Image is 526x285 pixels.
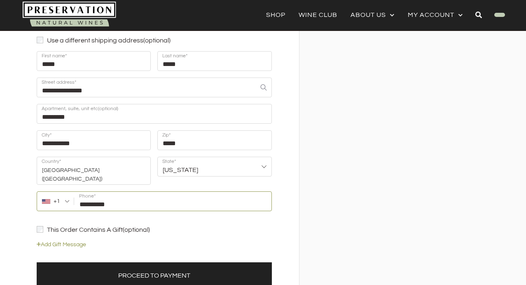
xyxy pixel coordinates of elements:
div: United States: +1 [37,192,74,211]
span: (optional) [143,37,171,45]
span: (optional) [123,226,150,234]
a: Shop [266,9,285,21]
span: Missouri [157,157,272,177]
a: Wine Club [299,9,337,21]
a: Add Gift Message [37,242,86,247]
img: Natural-organic-biodynamic-wine [23,2,116,28]
label: Use a different shipping address [37,37,272,45]
div: +1 [54,198,60,204]
nav: Menu [266,9,463,21]
a: About Us [351,9,395,21]
strong: [GEOGRAPHIC_DATA] ([GEOGRAPHIC_DATA]) [37,157,151,185]
label: This Order Contains A Gift [37,226,272,234]
a: My account [408,9,463,21]
input: This Order Contains A Gift(optional) [37,226,43,233]
input: Use a different shipping address(optional) [37,37,43,43]
span: State [157,157,272,177]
